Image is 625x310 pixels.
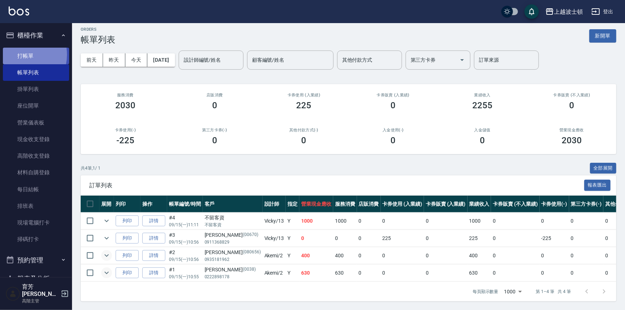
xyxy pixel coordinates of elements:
[205,231,261,239] div: [PERSON_NAME]
[205,249,261,256] div: [PERSON_NAME]
[268,93,340,97] h2: 卡券使用 (入業績)
[333,213,357,230] td: 1000
[333,196,357,213] th: 服務消費
[584,180,611,191] button: 報表匯出
[424,247,468,264] td: 0
[101,215,112,226] button: expand row
[569,196,604,213] th: 第三方卡券(-)
[263,213,286,230] td: Vicky /13
[333,247,357,264] td: 400
[81,35,115,45] h3: 帳單列表
[179,128,251,132] h2: 第三方卡券(-)
[89,93,161,97] h3: 服務消費
[589,5,616,18] button: 登出
[169,256,201,263] p: 09/15 (一) 10:56
[169,239,201,245] p: 09/15 (一) 10:56
[3,64,69,81] a: 帳單列表
[286,230,299,247] td: Y
[116,215,139,227] button: 列印
[569,247,604,264] td: 0
[390,135,396,145] h3: 0
[491,196,539,213] th: 卡券販賣 (不入業績)
[167,213,203,230] td: #4
[446,93,518,97] h2: 業績收入
[3,251,69,270] button: 預約管理
[89,128,161,132] h2: 卡券使用(-)
[491,265,539,281] td: 0
[3,164,69,181] a: 材料自購登錄
[424,213,468,230] td: 0
[101,267,112,278] button: expand row
[333,230,357,247] td: 0
[381,213,424,230] td: 0
[167,230,203,247] td: #3
[357,93,429,97] h2: 卡券販賣 (入業績)
[468,247,491,264] td: 400
[491,213,539,230] td: 0
[540,213,569,230] td: 0
[286,247,299,264] td: Y
[3,131,69,148] a: 現金收支登錄
[89,182,584,189] span: 訂單列表
[205,222,261,228] p: 不留客資
[299,265,333,281] td: 630
[590,163,617,174] button: 全部展開
[205,256,261,263] p: 0935181962
[167,247,203,264] td: #2
[125,53,148,67] button: 今天
[333,265,357,281] td: 630
[169,274,201,280] p: 09/15 (一) 10:55
[536,288,571,295] p: 第 1–4 筆 共 4 筆
[142,233,165,244] a: 詳情
[302,135,307,145] h3: 0
[243,249,261,256] p: (080656)
[390,100,396,110] h3: 0
[299,213,333,230] td: 1000
[263,196,286,213] th: 設計師
[167,265,203,281] td: #1
[243,266,256,274] p: (0038)
[116,233,139,244] button: 列印
[9,6,29,16] img: Logo
[116,250,139,261] button: 列印
[212,100,217,110] h3: 0
[205,274,261,280] p: 0222898178
[22,298,59,304] p: 高階主管
[468,265,491,281] td: 630
[468,213,491,230] td: 1000
[3,114,69,131] a: 營業儀表板
[263,265,286,281] td: Akemi /2
[540,247,569,264] td: 0
[99,196,114,213] th: 展開
[562,135,582,145] h3: 2030
[357,230,381,247] td: 0
[299,230,333,247] td: 0
[524,4,539,19] button: save
[3,81,69,97] a: 掛單列表
[491,247,539,264] td: 0
[554,7,583,16] div: 上越波士頓
[381,196,424,213] th: 卡券使用 (入業績)
[381,265,424,281] td: 0
[357,247,381,264] td: 0
[501,282,524,301] div: 1000
[167,196,203,213] th: 帳單編號/時間
[268,128,340,132] h2: 其他付款方式(-)
[212,135,217,145] h3: 0
[203,196,263,213] th: 客戶
[584,182,611,188] a: 報表匯出
[3,26,69,45] button: 櫃檯作業
[3,214,69,231] a: 現場電腦打卡
[299,247,333,264] td: 400
[115,100,135,110] h3: 2030
[536,93,608,97] h2: 卡券販賣 (不入業績)
[142,250,165,261] a: 詳情
[22,283,59,298] h5: 育芳[PERSON_NAME]
[468,196,491,213] th: 業績收入
[424,230,468,247] td: 0
[81,27,115,32] h2: ORDERS
[142,215,165,227] a: 詳情
[491,230,539,247] td: 0
[569,213,604,230] td: 0
[179,93,251,97] h2: 店販消費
